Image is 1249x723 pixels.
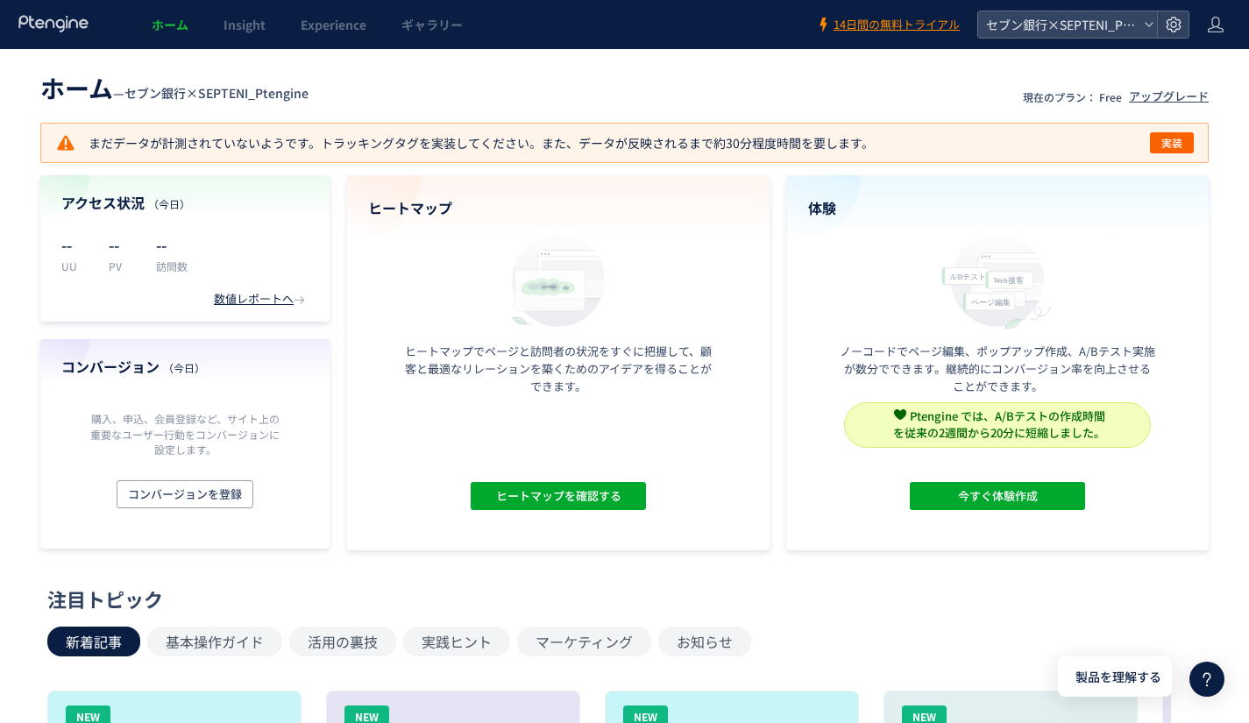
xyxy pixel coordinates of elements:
[840,343,1155,395] p: ノーコードでページ編集、ポップアップ作成、A/Bテスト実施が数分でできます。継続的にコンバージョン率を向上させることができます。
[47,627,140,656] button: 新着記事
[40,70,309,105] div: —
[933,229,1061,331] img: home_experience_onbo_jp-C5-EgdA0.svg
[109,230,135,259] p: --
[816,17,960,33] a: 14日間の無料トライアル
[1129,89,1209,105] div: アップグレード
[1075,668,1161,686] span: 製品を理解する
[834,17,960,33] span: 14日間の無料トライアル
[55,132,874,153] p: まだデータが計測されていないようです。トラッキングタグを実装してください。また、データが反映されるまで約30分程度時間を要します。
[61,259,88,273] p: UU
[401,16,463,33] span: ギャラリー
[61,230,88,259] p: --
[893,408,1105,441] span: Ptengine では、A/Bテストの作成時間 を従来の2週間から20分に短縮しました。
[163,360,205,375] span: （今日）
[958,482,1038,510] span: 今すぐ体験作成
[40,70,113,105] span: ホーム
[403,627,510,656] button: 実践ヒント
[47,585,1193,613] div: 注目トピック
[148,196,190,211] span: （今日）
[156,259,188,273] p: 訪問数
[495,482,621,510] span: ヒートマップを確認する
[128,480,242,508] span: コンバージョンを登録
[1161,132,1182,153] span: 実装
[61,357,309,377] h4: コンバージョン
[86,411,284,456] p: 購入、申込、会員登録など、サイト上の重要なユーザー行動をコンバージョンに設定します。
[147,627,282,656] button: 基本操作ガイド
[289,627,396,656] button: 活用の裏技
[152,16,188,33] span: ホーム
[61,193,309,213] h4: アクセス状況
[910,482,1085,510] button: 今すぐ体験作成
[1023,89,1122,104] p: 現在のプラン： Free
[471,482,646,510] button: ヒートマップを確認する
[109,259,135,273] p: PV
[1150,132,1194,153] button: 実装
[224,16,266,33] span: Insight
[117,480,253,508] button: コンバージョンを登録
[808,198,1189,218] h4: 体験
[156,230,188,259] p: --
[517,627,651,656] button: マーケティング
[214,291,309,308] div: 数値レポートへ
[368,198,749,218] h4: ヒートマップ
[981,11,1137,38] span: セブン銀行×SEPTENI_Ptengine
[894,408,906,421] img: svg+xml,%3c
[658,627,751,656] button: お知らせ
[124,84,309,102] span: セブン銀行×SEPTENI_Ptengine
[301,16,366,33] span: Experience
[401,343,716,395] p: ヒートマップでページと訪問者の状況をすぐに把握して、顧客と最適なリレーションを築くためのアイデアを得ることができます。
